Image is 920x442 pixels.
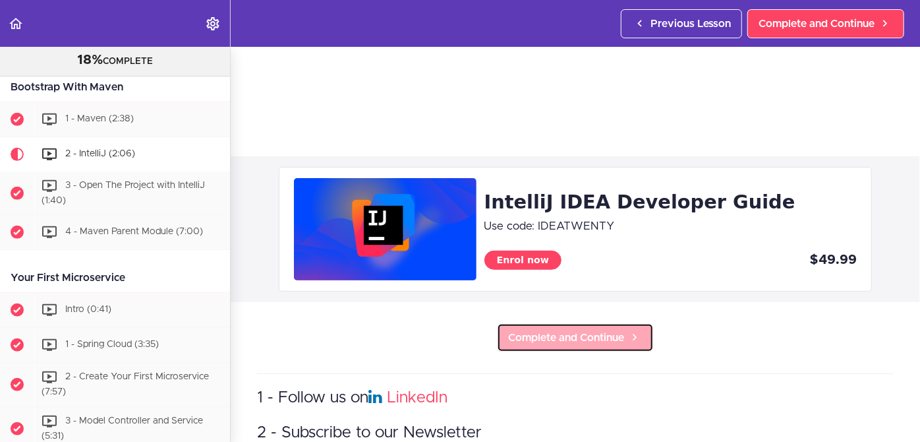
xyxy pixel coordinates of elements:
a: Enrol now [484,251,561,270]
span: Previous Lesson [650,16,731,32]
h1: IntelliJ IDEA Developer Guide [484,188,857,216]
span: 3 - Open The Project with IntelliJ (1:40) [42,181,205,205]
a: Complete and Continue [747,9,904,38]
span: 1 - Spring Cloud (3:35) [65,340,159,350]
span: 1 - Maven (2:38) [65,114,134,123]
div: $49.99 [670,251,857,270]
svg: Settings Menu [205,16,221,32]
a: Complete and Continue [497,323,654,352]
svg: Back to course curriculum [8,16,24,32]
span: 4 - Maven Parent Module (7:00) [65,228,203,237]
span: Complete and Continue [508,330,624,346]
span: 2 - Create Your First Microservice (7:57) [42,373,209,397]
span: 18% [77,53,103,67]
a: Previous Lesson [621,9,742,38]
span: 2 - IntelliJ (2:06) [65,149,135,158]
span: Complete and Continue [759,16,875,32]
span: 3 - Model Controller and Service (5:31) [42,416,203,441]
h3: 1 - Follow us on [257,387,894,409]
div: COMPLETE [16,52,214,69]
p: Use code: IDEATWENTY [484,216,857,236]
span: Intro (0:41) [65,305,111,315]
a: LinkedIn [387,390,447,406]
img: Product [294,178,476,280]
